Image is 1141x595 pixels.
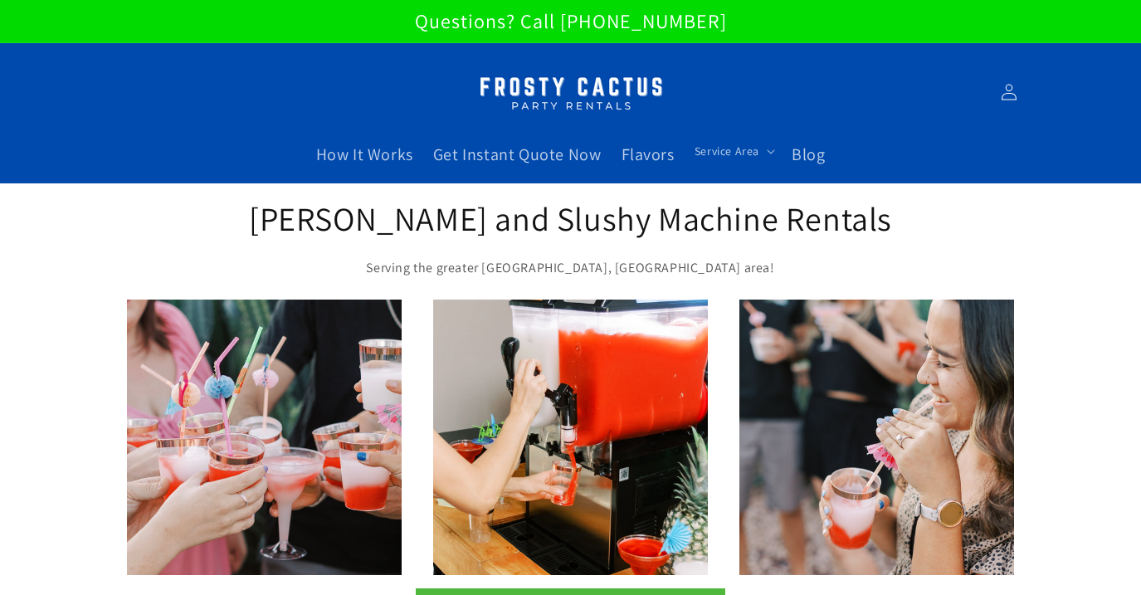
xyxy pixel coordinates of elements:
[612,134,685,175] a: Flavors
[423,134,612,175] a: Get Instant Quote Now
[467,66,675,119] img: Margarita Machine Rental in Scottsdale, Phoenix, Tempe, Chandler, Gilbert, Mesa and Maricopa
[622,144,675,165] span: Flavors
[247,197,895,240] h2: [PERSON_NAME] and Slushy Machine Rentals
[306,134,423,175] a: How It Works
[433,144,602,165] span: Get Instant Quote Now
[316,144,413,165] span: How It Works
[685,134,782,168] summary: Service Area
[695,144,759,159] span: Service Area
[782,134,835,175] a: Blog
[792,144,825,165] span: Blog
[247,256,895,280] p: Serving the greater [GEOGRAPHIC_DATA], [GEOGRAPHIC_DATA] area!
